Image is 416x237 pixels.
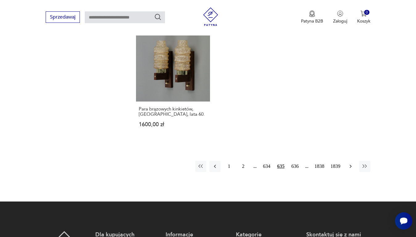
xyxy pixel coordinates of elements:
[333,18,347,24] p: Zaloguj
[275,161,286,172] button: 635
[201,7,220,26] img: Patyna - sklep z meblami i dekoracjami vintage
[46,15,80,20] a: Sprzedawaj
[261,161,272,172] button: 634
[224,161,235,172] button: 1
[313,161,326,172] button: 1838
[301,10,323,24] a: Ikona medaluPatyna B2B
[301,18,323,24] p: Patyna B2B
[136,27,210,139] a: Para brązowych kinkietów, Niemcy, lata 60.Para brązowych kinkietów, [GEOGRAPHIC_DATA], lata 60.16...
[290,161,301,172] button: 636
[309,10,315,17] img: Ikona medalu
[360,10,367,17] img: Ikona koszyka
[337,10,343,17] img: Ikonka użytkownika
[357,18,370,24] p: Koszyk
[46,11,80,23] button: Sprzedawaj
[154,13,162,21] button: Szukaj
[333,10,347,24] button: Zaloguj
[238,161,249,172] button: 2
[357,10,370,24] button: 0Koszyk
[364,10,369,15] div: 0
[329,161,342,172] button: 1839
[139,122,207,127] p: 1600,00 zł
[395,212,412,230] iframe: Smartsupp widget button
[139,106,207,117] h3: Para brązowych kinkietów, [GEOGRAPHIC_DATA], lata 60.
[301,10,323,24] button: Patyna B2B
